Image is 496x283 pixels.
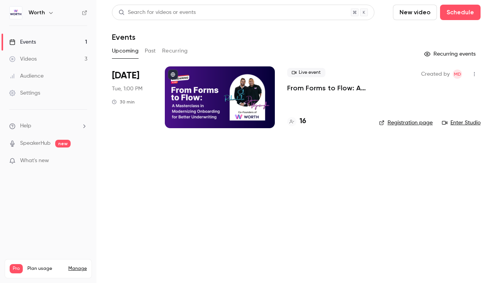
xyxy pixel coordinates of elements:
[68,266,87,272] a: Manage
[162,45,188,57] button: Recurring
[55,140,71,147] span: new
[421,69,450,79] span: Created by
[393,5,437,20] button: New video
[145,45,156,57] button: Past
[112,45,139,57] button: Upcoming
[118,8,196,17] div: Search for videos or events
[287,116,306,127] a: 16
[20,139,51,147] a: SpeakerHub
[27,266,64,272] span: Plan usage
[20,122,31,130] span: Help
[112,69,139,82] span: [DATE]
[421,48,481,60] button: Recurring events
[454,69,461,79] span: MD
[442,119,481,127] a: Enter Studio
[9,38,36,46] div: Events
[440,5,481,20] button: Schedule
[9,122,87,130] li: help-dropdown-opener
[10,7,22,19] img: Worth
[9,72,44,80] div: Audience
[9,89,40,97] div: Settings
[379,119,433,127] a: Registration page
[20,157,49,165] span: What's new
[287,83,367,93] a: From Forms to Flow: A Masterclass in Modernizing Onboarding for Better Underwriting
[9,55,37,63] div: Videos
[78,158,87,164] iframe: Noticeable Trigger
[112,66,152,128] div: Sep 23 Tue, 1:00 PM (America/New York)
[29,9,45,17] h6: Worth
[300,116,306,127] h4: 16
[112,32,135,42] h1: Events
[112,99,135,105] div: 30 min
[453,69,462,79] span: Marilena De Niear
[112,85,142,93] span: Tue, 1:00 PM
[287,68,325,77] span: Live event
[10,264,23,273] span: Pro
